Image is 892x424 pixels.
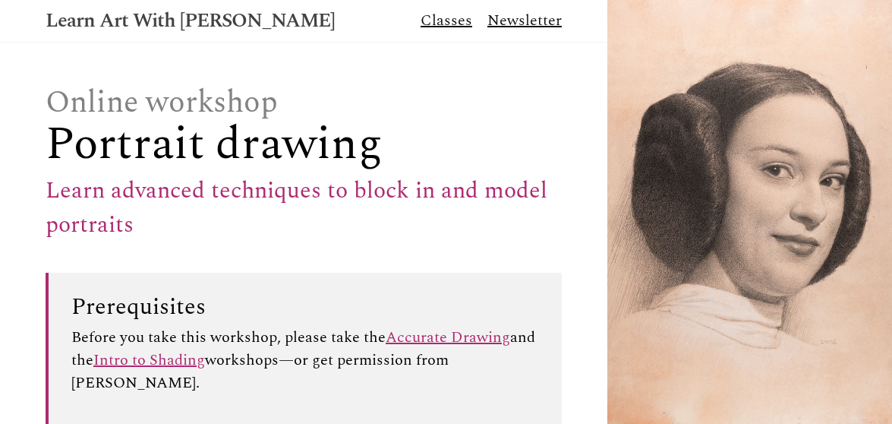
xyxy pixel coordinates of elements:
[487,9,562,32] a: Newsletter
[421,9,472,32] a: Classes
[386,326,510,349] a: Accurate Drawing
[93,349,205,372] a: Intro to Shading
[46,174,562,242] p: Learn advanced techniques to block in and model portraits
[71,326,539,394] p: Before you take this workshop, please take the and the workshops—or get permission from [PERSON_N...
[46,88,562,119] h3: Online workshop
[46,122,562,167] h2: Portrait drawing
[71,296,539,318] h3: Prerequisites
